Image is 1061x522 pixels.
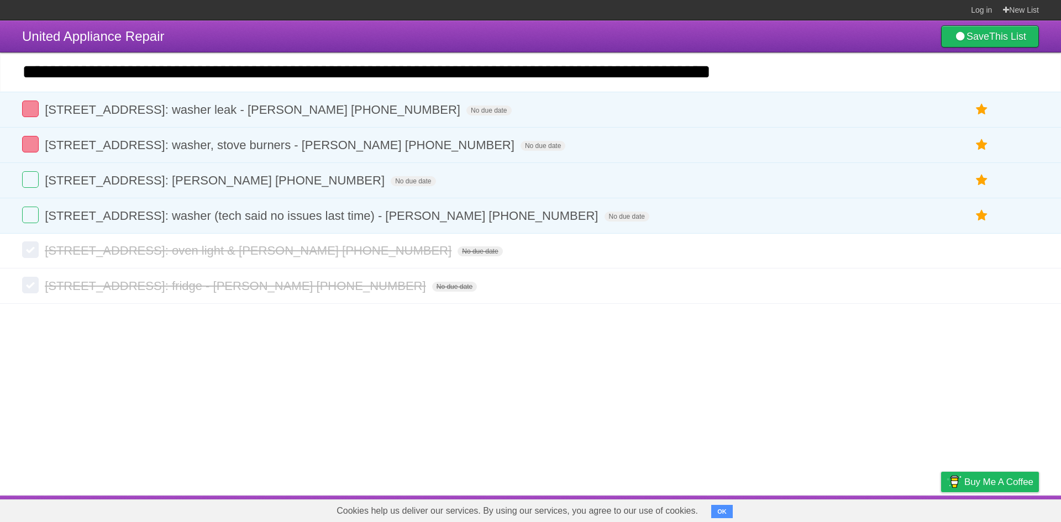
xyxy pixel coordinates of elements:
span: United Appliance Repair [22,29,165,44]
span: No due date [605,212,649,222]
label: Done [22,101,39,117]
span: [STREET_ADDRESS]: washer, stove burners - [PERSON_NAME] [PHONE_NUMBER] [45,138,517,152]
a: SaveThis List [941,25,1039,48]
button: OK [711,505,733,518]
span: Buy me a coffee [964,472,1033,492]
span: No due date [466,106,511,115]
label: Star task [971,207,992,225]
label: Done [22,277,39,293]
a: Developers [831,498,875,519]
a: Suggest a feature [969,498,1039,519]
span: No due date [432,282,477,292]
span: [STREET_ADDRESS]: [PERSON_NAME] [PHONE_NUMBER] [45,173,387,187]
span: No due date [521,141,565,151]
label: Done [22,207,39,223]
a: Terms [889,498,913,519]
label: Star task [971,101,992,119]
img: Buy me a coffee [947,472,962,491]
b: This List [989,31,1026,42]
span: Cookies help us deliver our services. By using our services, you agree to our use of cookies. [325,500,709,522]
a: Privacy [927,498,955,519]
label: Star task [971,171,992,189]
label: Done [22,171,39,188]
label: Done [22,136,39,152]
span: [STREET_ADDRESS]: washer leak - [PERSON_NAME] [PHONE_NUMBER] [45,103,463,117]
span: No due date [391,176,435,186]
span: [STREET_ADDRESS]: oven light & [PERSON_NAME] [PHONE_NUMBER] [45,244,454,257]
a: About [794,498,817,519]
label: Star task [971,136,992,154]
span: No due date [458,246,502,256]
span: [STREET_ADDRESS]: washer (tech said no issues last time) - [PERSON_NAME] [PHONE_NUMBER] [45,209,601,223]
label: Done [22,241,39,258]
a: Buy me a coffee [941,472,1039,492]
span: [STREET_ADDRESS]: fridge - [PERSON_NAME] [PHONE_NUMBER] [45,279,429,293]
